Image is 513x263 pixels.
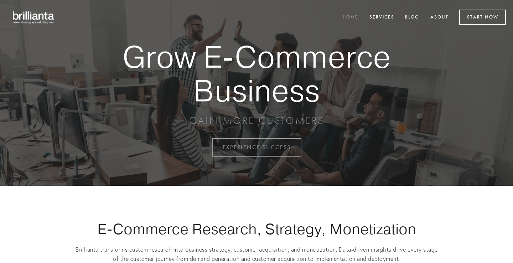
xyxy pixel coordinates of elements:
[7,7,61,28] img: brillianta - research, strategy, marketing
[400,12,424,23] a: Blog
[426,12,453,23] a: About
[365,12,399,23] a: Services
[98,114,415,127] p: GAIN MORE CUSTOMERS
[75,220,438,238] h1: E-Commerce Research, Strategy, Monetization
[212,138,301,157] a: EXPERIENCE SUCCESS
[98,40,415,107] strong: Grow E-Commerce Business
[338,12,363,23] a: Home
[459,10,506,25] a: Start Now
